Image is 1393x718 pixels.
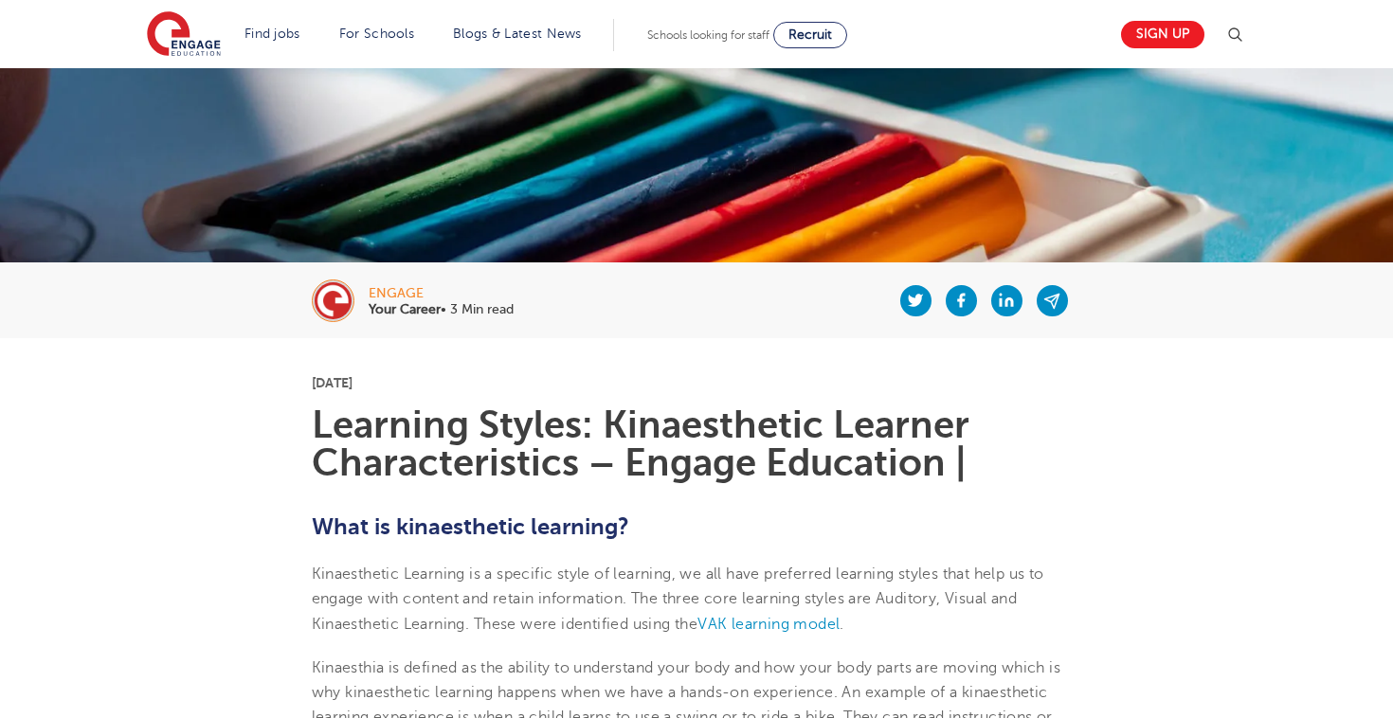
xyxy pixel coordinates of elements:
p: [DATE] [312,376,1082,389]
h1: Learning Styles: Kinaesthetic Learner Characteristics – Engage Education | [312,406,1082,482]
h2: What is kinaesthetic learning? [312,511,1082,543]
b: Your Career [369,302,441,316]
img: Engage Education [147,11,221,59]
span: . [840,616,843,633]
span: Kinaesthia is defined as the ability to understand your body and how your body parts are moving w... [312,659,1061,701]
a: Find jobs [244,27,300,41]
a: VAK learning model [697,616,840,633]
span: Kinaesthetic Learning is a specific style of learning, we all have preferred learning styles that... [312,565,1044,633]
div: engage [369,287,514,300]
span: These were identified using the [474,616,697,633]
span: Recruit [788,27,832,42]
span: Schools looking for staff [647,28,769,42]
a: Recruit [773,22,847,48]
a: For Schools [339,27,414,41]
p: • 3 Min read [369,303,514,316]
a: Blogs & Latest News [453,27,582,41]
a: Sign up [1121,21,1204,48]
